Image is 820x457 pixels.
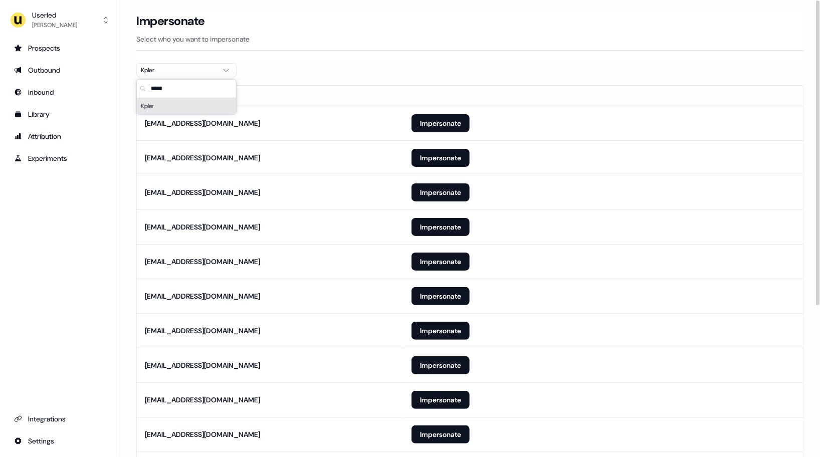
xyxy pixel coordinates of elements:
[412,149,470,167] button: Impersonate
[412,114,470,132] button: Impersonate
[136,63,237,77] button: Kpler
[145,257,260,267] div: [EMAIL_ADDRESS][DOMAIN_NAME]
[412,356,470,374] button: Impersonate
[8,106,112,122] a: Go to templates
[145,326,260,336] div: [EMAIL_ADDRESS][DOMAIN_NAME]
[145,395,260,405] div: [EMAIL_ADDRESS][DOMAIN_NAME]
[141,65,216,75] div: Kpler
[137,98,236,114] div: Kpler
[137,86,403,106] th: Email
[145,187,260,197] div: [EMAIL_ADDRESS][DOMAIN_NAME]
[14,109,106,119] div: Library
[145,118,260,128] div: [EMAIL_ADDRESS][DOMAIN_NAME]
[14,131,106,141] div: Attribution
[8,433,112,449] a: Go to integrations
[32,20,77,30] div: [PERSON_NAME]
[8,8,112,32] button: Userled[PERSON_NAME]
[412,425,470,443] button: Impersonate
[145,153,260,163] div: [EMAIL_ADDRESS][DOMAIN_NAME]
[145,429,260,439] div: [EMAIL_ADDRESS][DOMAIN_NAME]
[14,43,106,53] div: Prospects
[412,218,470,236] button: Impersonate
[136,34,804,44] p: Select who you want to impersonate
[412,183,470,201] button: Impersonate
[8,411,112,427] a: Go to integrations
[412,253,470,271] button: Impersonate
[145,222,260,232] div: [EMAIL_ADDRESS][DOMAIN_NAME]
[412,287,470,305] button: Impersonate
[14,436,106,446] div: Settings
[136,14,205,29] h3: Impersonate
[8,128,112,144] a: Go to attribution
[32,10,77,20] div: Userled
[137,98,236,114] div: Suggestions
[8,84,112,100] a: Go to Inbound
[14,153,106,163] div: Experiments
[14,87,106,97] div: Inbound
[8,62,112,78] a: Go to outbound experience
[412,322,470,340] button: Impersonate
[412,391,470,409] button: Impersonate
[8,40,112,56] a: Go to prospects
[14,65,106,75] div: Outbound
[8,150,112,166] a: Go to experiments
[14,414,106,424] div: Integrations
[145,360,260,370] div: [EMAIL_ADDRESS][DOMAIN_NAME]
[145,291,260,301] div: [EMAIL_ADDRESS][DOMAIN_NAME]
